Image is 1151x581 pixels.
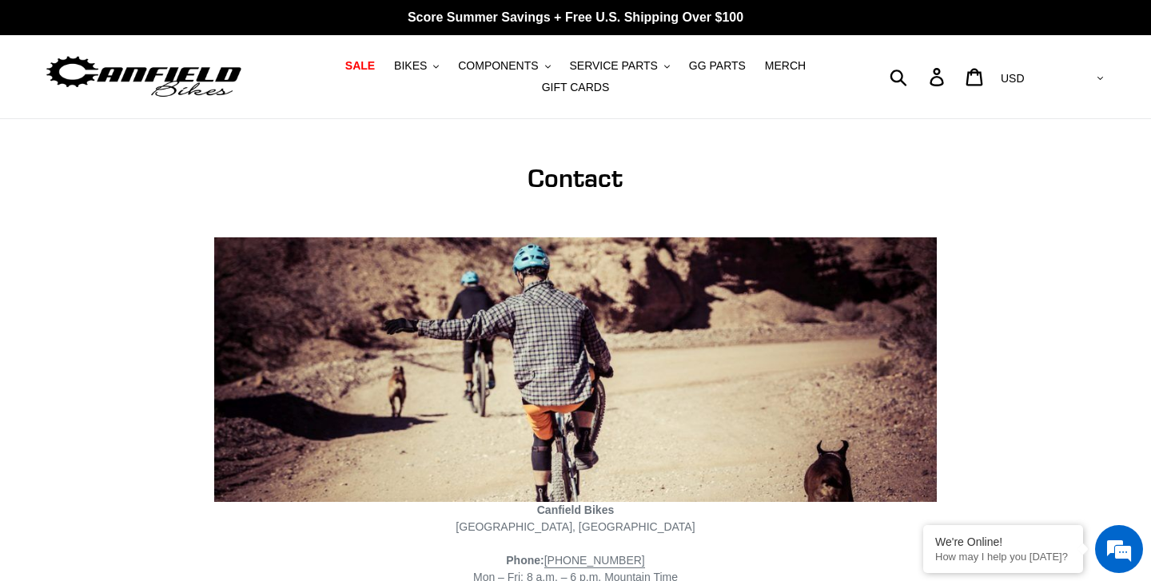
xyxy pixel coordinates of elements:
[456,520,695,533] span: [GEOGRAPHIC_DATA], [GEOGRAPHIC_DATA]
[544,554,645,568] a: [PHONE_NUMBER]
[506,554,544,567] strong: Phone:
[450,55,558,77] button: COMPONENTS
[44,52,244,102] img: Canfield Bikes
[681,55,754,77] a: GG PARTS
[534,77,618,98] a: GIFT CARDS
[458,59,538,73] span: COMPONENTS
[386,55,447,77] button: BIKES
[569,59,657,73] span: SERVICE PARTS
[394,59,427,73] span: BIKES
[345,59,375,73] span: SALE
[214,163,936,193] h1: Contact
[757,55,814,77] a: MERCH
[898,59,939,94] input: Search
[935,535,1071,548] div: We're Online!
[765,59,806,73] span: MERCH
[689,59,746,73] span: GG PARTS
[935,551,1071,563] p: How may I help you today?
[537,503,614,516] strong: Canfield Bikes
[542,81,610,94] span: GIFT CARDS
[561,55,677,77] button: SERVICE PARTS
[337,55,383,77] a: SALE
